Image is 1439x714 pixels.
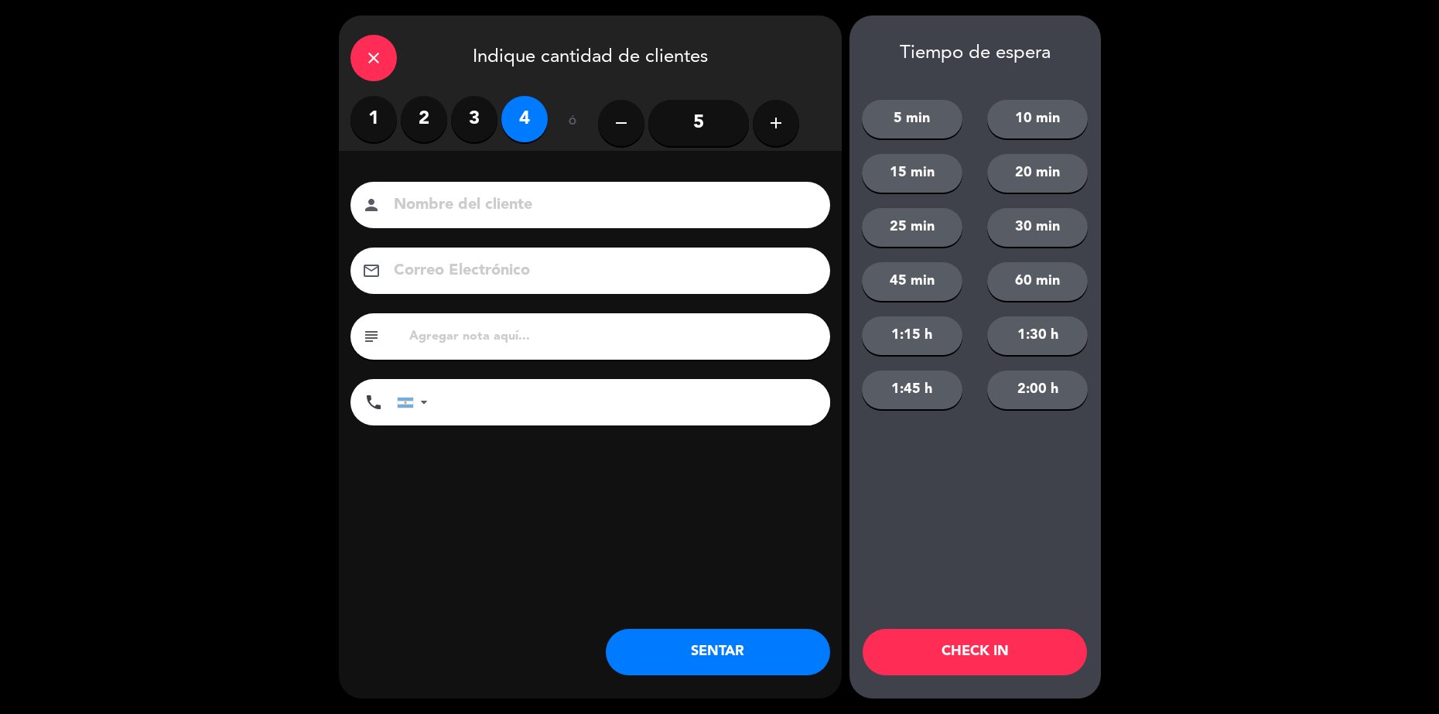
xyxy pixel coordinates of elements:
button: remove [598,100,644,146]
button: SENTAR [606,629,830,675]
button: 1:30 h [987,316,1088,355]
i: email [362,261,381,280]
button: add [753,100,799,146]
button: 30 min [987,208,1088,247]
button: 15 min [862,154,962,193]
label: 2 [401,96,447,142]
div: Argentina: +54 [398,380,433,425]
div: Indique cantidad de clientes [339,15,842,96]
i: remove [612,114,631,132]
button: 2:00 h [987,371,1088,409]
input: Correo Electrónico [392,258,810,285]
input: Agregar nota aquí... [408,326,819,347]
button: 45 min [862,262,962,301]
i: subject [362,327,381,346]
i: add [767,114,785,132]
label: 1 [350,96,397,142]
button: 1:45 h [862,371,962,409]
label: 4 [501,96,548,142]
input: Nombre del cliente [392,192,810,219]
button: 20 min [987,154,1088,193]
label: 3 [451,96,497,142]
div: ó [548,96,598,150]
i: phone [364,393,383,412]
button: CHECK IN [863,629,1087,675]
button: 10 min [987,100,1088,138]
div: Tiempo de espera [849,43,1101,65]
button: 1:15 h [862,316,962,355]
button: 25 min [862,208,962,247]
i: person [362,196,381,214]
button: 60 min [987,262,1088,301]
button: 5 min [862,100,962,138]
i: close [364,49,383,67]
